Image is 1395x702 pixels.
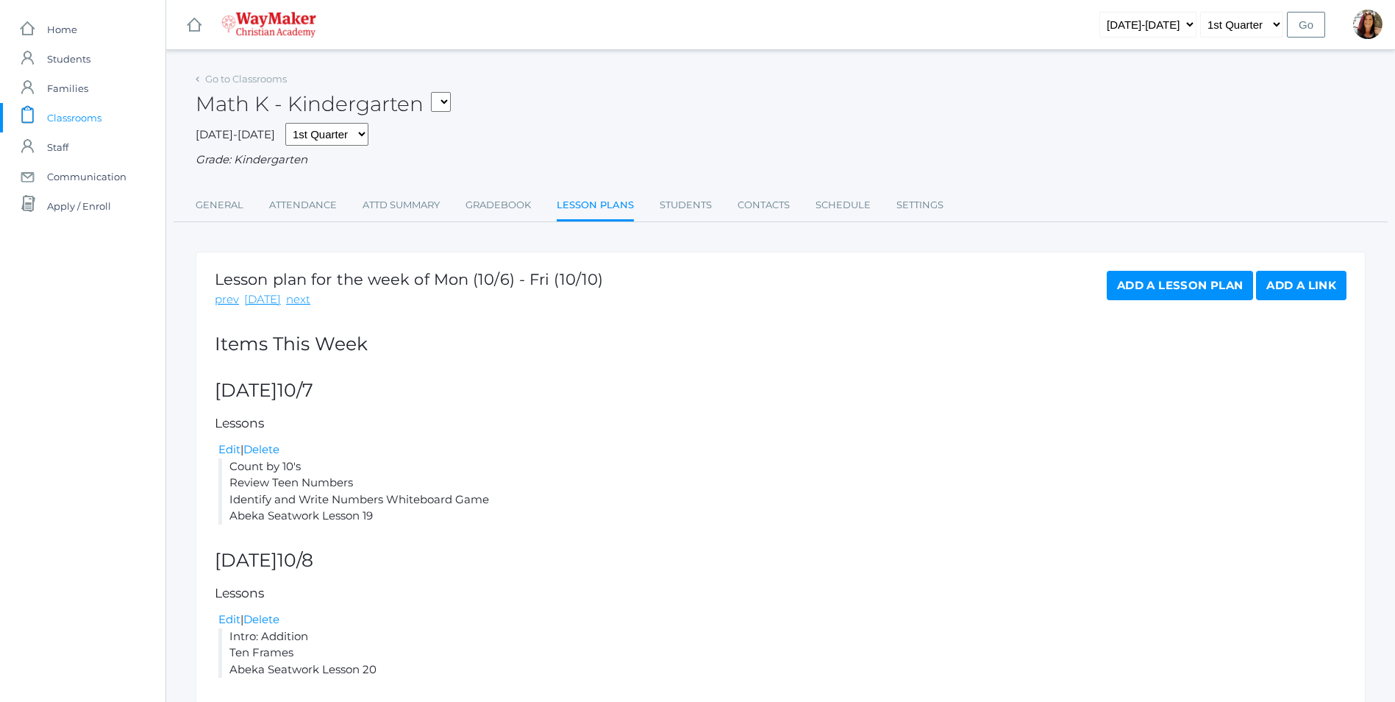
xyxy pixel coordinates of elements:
a: Delete [243,612,279,626]
li: Count by 10's Review Teen Numbers Identify and Write Numbers Whiteboard Game Abeka Seatwork Lesso... [218,458,1346,525]
span: Communication [47,162,126,191]
h2: [DATE] [215,550,1346,571]
span: Families [47,74,88,103]
span: 10/8 [277,549,313,571]
div: | [218,442,1346,458]
a: Delete [243,442,279,456]
div: Grade: Kindergarten [196,152,1366,169]
h5: Lessons [215,416,1346,430]
span: Classrooms [47,103,101,132]
div: Gina Pecor [1353,10,1382,39]
span: Students [47,44,90,74]
a: Add a Link [1256,271,1346,300]
a: Settings [896,191,943,220]
a: prev [215,291,239,308]
h2: [DATE] [215,380,1346,401]
a: Go to Classrooms [205,73,287,85]
span: 10/7 [277,379,313,401]
img: 4_waymaker-logo-stack-white.png [221,12,316,38]
div: | [218,611,1346,628]
a: Attendance [269,191,337,220]
a: Lesson Plans [557,191,634,222]
a: Edit [218,612,240,626]
span: Home [47,15,77,44]
a: [DATE] [244,291,281,308]
input: Go [1287,12,1325,38]
a: Attd Summary [363,191,440,220]
h5: Lessons [215,586,1346,600]
h2: Math K - Kindergarten [196,93,451,116]
li: Intro: Addition Ten Frames Abeka Seatwork Lesson 20 [218,628,1346,678]
span: [DATE]-[DATE] [196,127,275,141]
a: Schedule [816,191,871,220]
span: Staff [47,132,68,162]
a: Gradebook [465,191,531,220]
a: Edit [218,442,240,456]
span: Apply / Enroll [47,191,111,221]
a: Students [660,191,712,220]
a: next [286,291,310,308]
h2: Items This Week [215,334,1346,355]
a: General [196,191,243,220]
a: Add a Lesson Plan [1107,271,1253,300]
h1: Lesson plan for the week of Mon (10/6) - Fri (10/10) [215,271,603,288]
a: Contacts [738,191,790,220]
